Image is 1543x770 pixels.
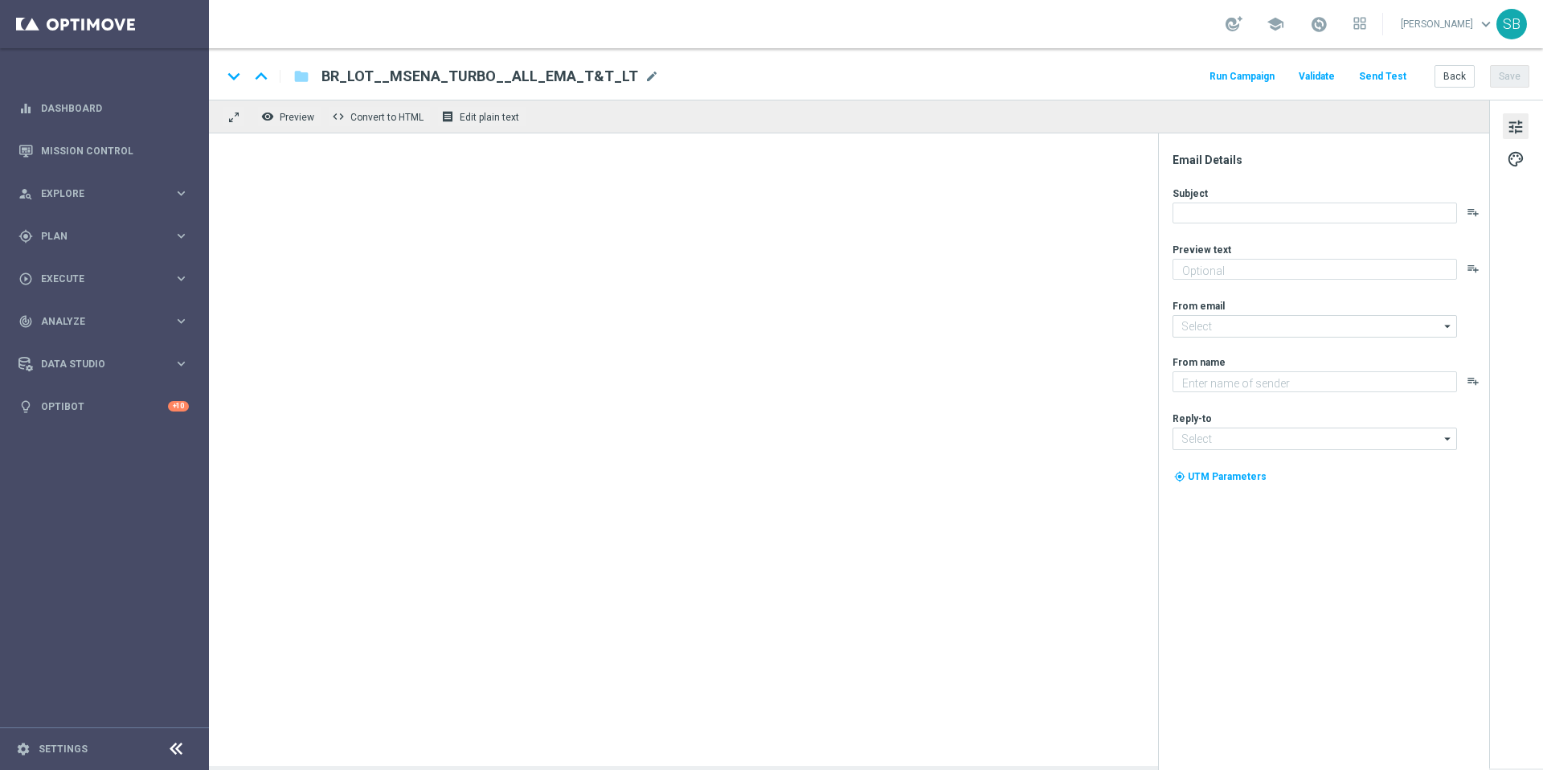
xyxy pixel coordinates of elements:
button: Data Studio keyboard_arrow_right [18,358,190,371]
button: Validate [1296,66,1337,88]
button: gps_fixed Plan keyboard_arrow_right [18,230,190,243]
i: keyboard_arrow_down [222,64,246,88]
i: arrow_drop_down [1440,316,1456,337]
div: +10 [168,401,189,412]
input: Select [1173,428,1457,450]
i: keyboard_arrow_right [174,313,189,329]
i: gps_fixed [18,229,33,244]
span: mode_edit [645,69,659,84]
label: Preview text [1173,244,1231,256]
button: Back [1435,65,1475,88]
label: Reply-to [1173,412,1212,425]
span: Analyze [41,317,174,326]
span: Data Studio [41,359,174,369]
button: lightbulb Optibot +10 [18,400,190,413]
a: Optibot [41,385,168,428]
div: Data Studio [18,357,174,371]
i: remove_red_eye [261,110,274,123]
span: Validate [1299,71,1335,82]
button: Run Campaign [1207,66,1277,88]
span: Edit plain text [460,112,519,123]
button: playlist_add [1467,206,1480,219]
button: remove_red_eye Preview [257,106,321,127]
a: Dashboard [41,87,189,129]
i: arrow_drop_down [1440,428,1456,449]
div: Email Details [1173,153,1488,167]
label: From name [1173,356,1226,369]
span: tune [1507,117,1525,137]
span: palette [1507,149,1525,170]
i: my_location [1174,471,1185,482]
div: Plan [18,229,174,244]
div: Explore [18,186,174,201]
span: code [332,110,345,123]
button: Send Test [1357,66,1409,88]
button: track_changes Analyze keyboard_arrow_right [18,315,190,328]
button: tune [1503,113,1529,139]
i: keyboard_arrow_right [174,271,189,286]
button: receipt Edit plain text [437,106,526,127]
div: Mission Control [18,129,189,172]
i: person_search [18,186,33,201]
span: Explore [41,189,174,199]
a: [PERSON_NAME]keyboard_arrow_down [1399,12,1496,36]
button: person_search Explore keyboard_arrow_right [18,187,190,200]
a: Mission Control [41,129,189,172]
i: lightbulb [18,399,33,414]
div: Execute [18,272,174,286]
button: play_circle_outline Execute keyboard_arrow_right [18,272,190,285]
span: Execute [41,274,174,284]
button: playlist_add [1467,262,1480,275]
button: Save [1490,65,1529,88]
span: school [1267,15,1284,33]
i: keyboard_arrow_right [174,186,189,201]
span: Plan [41,231,174,241]
div: Dashboard [18,87,189,129]
span: UTM Parameters [1188,471,1267,482]
div: Analyze [18,314,174,329]
button: my_location UTM Parameters [1173,468,1268,485]
button: playlist_add [1467,375,1480,387]
span: Convert to HTML [350,112,424,123]
span: Preview [280,112,314,123]
i: settings [16,742,31,756]
div: Optibot [18,385,189,428]
label: Subject [1173,187,1208,200]
button: palette [1503,145,1529,171]
button: code Convert to HTML [328,106,431,127]
span: keyboard_arrow_down [1477,15,1495,33]
i: keyboard_arrow_up [249,64,273,88]
i: keyboard_arrow_right [174,356,189,371]
div: SB [1496,9,1527,39]
input: Select [1173,315,1457,338]
button: folder [292,63,311,89]
button: equalizer Dashboard [18,102,190,115]
label: From email [1173,300,1225,313]
span: BR_LOT__MSENA_TURBO__ALL_EMA_T&T_LT [321,67,638,86]
i: play_circle_outline [18,272,33,286]
a: Settings [39,744,88,754]
i: equalizer [18,101,33,116]
i: receipt [441,110,454,123]
i: track_changes [18,314,33,329]
button: Mission Control [18,145,190,158]
i: keyboard_arrow_right [174,228,189,244]
i: folder [293,67,309,86]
